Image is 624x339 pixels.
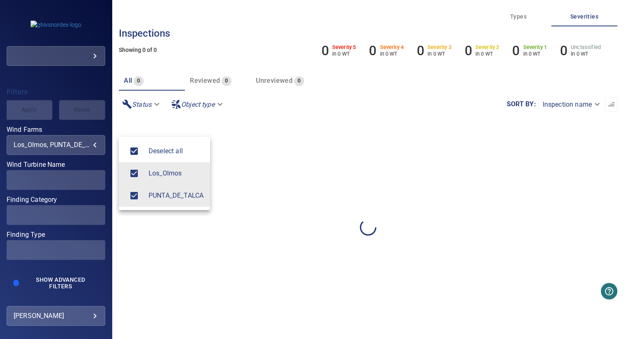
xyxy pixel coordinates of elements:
[149,168,203,178] span: Los_Olmos
[149,168,203,178] div: Wind Farms Los_Olmos
[119,137,210,210] ul: Los_Olmos, PUNTA_DE_TALCA
[125,187,143,204] span: PUNTA_DE_TALCA
[125,165,143,182] span: Los_Olmos
[149,146,203,156] span: Deselect all
[149,191,203,201] div: Wind Farms PUNTA_DE_TALCA
[149,191,203,201] span: PUNTA_DE_TALCA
